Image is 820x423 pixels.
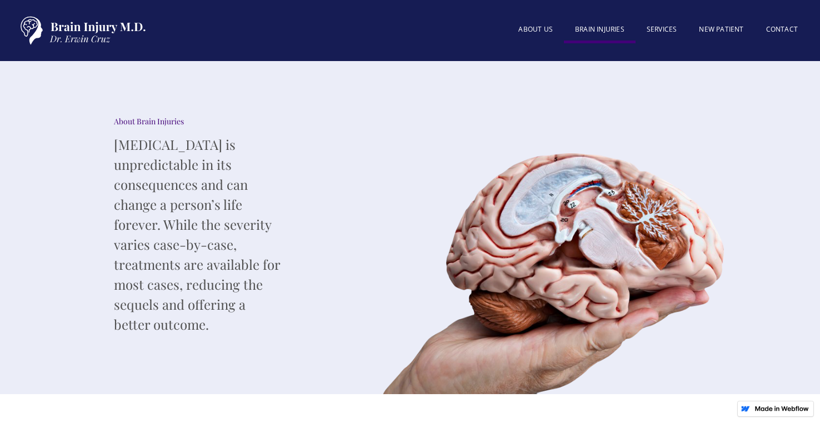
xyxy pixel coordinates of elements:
a: SERVICES [636,18,688,41]
a: BRAIN INJURIES [564,18,636,43]
a: About US [507,18,564,41]
p: [MEDICAL_DATA] is unpredictable in its consequences and can change a person’s life forever. While... [114,134,281,334]
a: Contact [755,18,809,41]
div: About Brain Injuries [114,116,281,127]
a: New patient [688,18,754,41]
a: home [11,11,150,50]
img: Made in Webflow [754,406,809,411]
